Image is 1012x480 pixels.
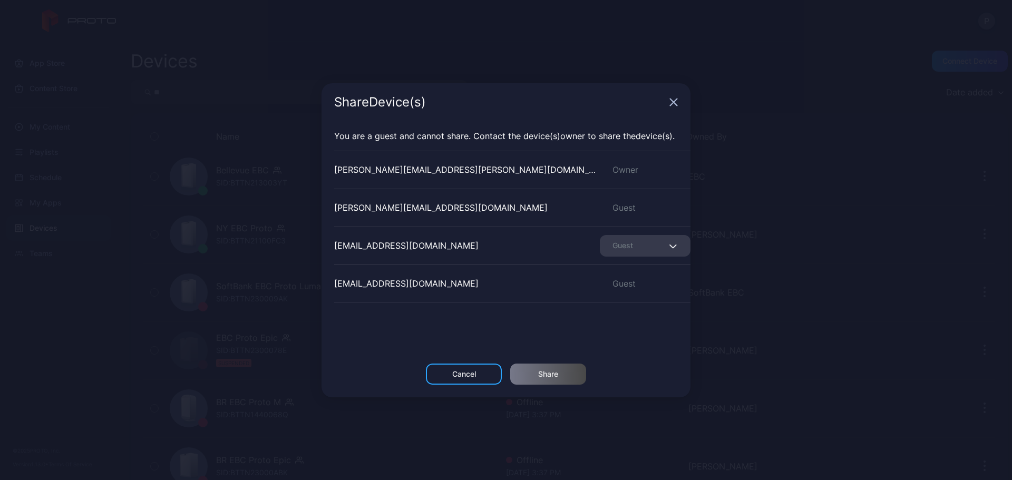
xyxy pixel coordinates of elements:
[334,277,479,290] div: [EMAIL_ADDRESS][DOMAIN_NAME]
[600,201,690,214] div: Guest
[334,130,678,142] p: You are a guest and cannot share. Contact the owner to share the .
[636,131,673,141] span: Device (s)
[510,364,586,385] button: Share
[334,239,479,252] div: [EMAIL_ADDRESS][DOMAIN_NAME]
[538,370,558,378] div: Share
[600,235,690,257] button: Guest
[600,277,690,290] div: Guest
[600,163,690,176] div: Owner
[334,163,600,176] div: [PERSON_NAME][EMAIL_ADDRESS][PERSON_NAME][DOMAIN_NAME]
[523,131,560,141] span: Device (s)
[452,370,476,378] div: Cancel
[334,96,665,109] div: Share Device (s)
[426,364,502,385] button: Cancel
[334,201,548,214] div: [PERSON_NAME][EMAIL_ADDRESS][DOMAIN_NAME]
